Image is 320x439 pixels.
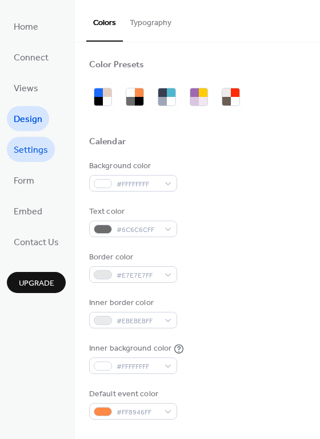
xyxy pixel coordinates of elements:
[14,172,34,190] span: Form
[117,361,159,373] span: #FFFFFFFF
[19,278,54,290] span: Upgrade
[117,270,159,282] span: #E7E7E7FF
[7,272,66,293] button: Upgrade
[14,141,48,160] span: Settings
[14,203,42,221] span: Embed
[117,315,159,327] span: #EBEBEBFF
[7,137,55,162] a: Settings
[89,59,144,71] div: Color Presets
[14,234,59,252] span: Contact Us
[117,407,159,418] span: #FF8946FF
[89,343,171,355] div: Inner background color
[89,136,126,148] div: Calendar
[7,229,66,254] a: Contact Us
[14,80,38,98] span: Views
[89,251,175,263] div: Border color
[14,18,38,36] span: Home
[14,49,49,67] span: Connect
[89,388,175,400] div: Default event color
[7,106,49,131] a: Design
[89,297,175,309] div: Inner border color
[7,168,41,193] a: Form
[117,178,159,190] span: #FFFFFFFF
[7,44,55,70] a: Connect
[14,111,42,129] span: Design
[89,160,175,172] div: Background color
[7,198,49,223] a: Embed
[7,14,45,39] a: Home
[89,206,175,218] div: Text color
[7,75,45,100] a: Views
[117,224,159,236] span: #6C6C6CFF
